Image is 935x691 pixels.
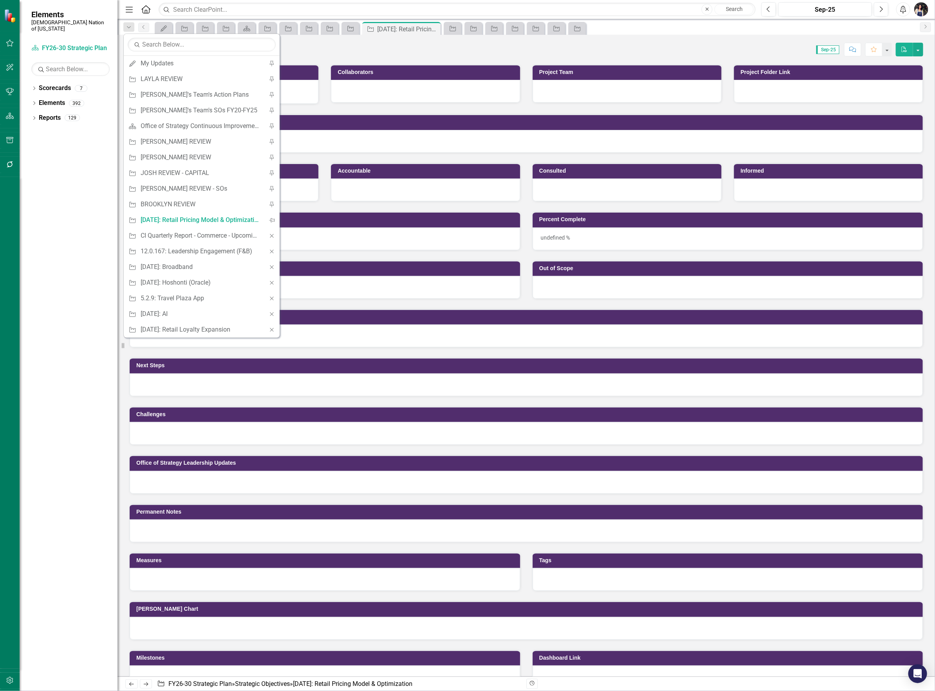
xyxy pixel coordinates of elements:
div: [PERSON_NAME] REVIEW - SOs [141,184,260,194]
div: N/A [130,227,520,250]
div: » » [157,680,520,689]
h3: Next Steps [136,363,919,368]
div: Sep-25 [781,5,869,14]
a: [PERSON_NAME] REVIEW [124,135,264,149]
div: BROOKLYN REVIEW [141,200,260,209]
h3: Project Team [539,69,718,75]
div: [DATE]: Broadband [141,262,260,272]
div: [PERSON_NAME] REVIEW [141,137,260,147]
a: [PERSON_NAME]'s Team's Action Plans [124,88,264,102]
a: Strategic Objectives [235,680,290,687]
div: 7 [75,85,87,92]
a: JOSH REVIEW - CAPITAL [124,166,264,180]
div: 5.2.9: Travel Plaza App [141,294,260,303]
div: 392 [69,100,84,106]
h3: Dashboard Link [539,655,919,661]
small: [DEMOGRAPHIC_DATA] Nation of [US_STATE] [31,19,110,32]
a: [DATE]: Retail Loyalty Expansion [124,323,264,337]
span: Elements [31,10,110,19]
a: FY26-30 Strategic Plan [31,44,110,53]
div: [DATE]: Retail Pricing Model & Optimization [141,215,260,225]
h3: [PERSON_NAME] Chart [136,606,919,612]
div: [DATE]: Retail Loyalty Expansion [141,325,260,335]
div: 12.0.167: Leadership Engagement (F&B) [141,247,260,256]
div: [DATE]: Retail Pricing Model & Optimization [377,24,439,34]
img: ClearPoint Strategy [4,9,18,23]
a: [PERSON_NAME] REVIEW [124,150,264,165]
div: [PERSON_NAME] REVIEW [141,153,260,162]
input: Search Below... [31,62,110,76]
span: Search [726,6,743,12]
h3: Project Folder Link [741,69,919,75]
a: [PERSON_NAME] REVIEW - SOs [124,182,264,196]
a: 12.0.167: Leadership Engagement (F&B) [124,244,264,259]
a: Reports [39,114,61,123]
button: Search [714,4,754,15]
a: My Updates [124,56,264,71]
h3: Informed [741,168,919,174]
a: FY26-30 Strategic Plan [168,680,232,687]
h3: Consulted [539,168,718,174]
a: CI Quarterly Report - Commerce - Upcoming - Horizontal [124,229,264,243]
h3: Measures [136,557,516,563]
img: Layla Freeman [914,2,928,16]
h3: Start Date [136,217,516,222]
div: Open Intercom Messenger [908,664,927,683]
a: BROOKLYN REVIEW [124,197,264,212]
div: Office of Strategy Continuous Improvement Initiatives [141,121,260,131]
div: 129 [65,115,80,121]
div: My Updates [141,59,260,69]
input: Search Below... [128,38,276,52]
h3: Out of Scope [539,265,919,271]
div: [PERSON_NAME]'s Team's SOs FY20-FY25 [141,106,260,115]
h3: Progress [136,314,919,320]
div: [DATE]: Hoshonti (Oracle) [141,278,260,288]
div: [PERSON_NAME]'s Team's Action Plans [141,90,260,100]
a: [DATE]: Retail Pricing Model & Optimization [124,213,264,227]
h3: Accountable [338,168,516,174]
a: [DATE]: Hoshonti (Oracle) [124,276,264,290]
h3: Office of Strategy Leadership Updates [136,460,919,466]
h3: Tags [539,557,919,563]
a: Office of Strategy Continuous Improvement Initiatives [124,119,264,134]
div: [DATE]: AI [141,309,260,319]
h3: Permanent Notes [136,509,919,515]
h3: Percent Complete [539,217,919,222]
h3: In Scope [136,265,516,271]
a: [PERSON_NAME]'s Team's SOs FY20-FY25 [124,103,264,118]
a: LAYLA REVIEW [124,72,264,87]
input: Search ClearPoint... [159,3,756,16]
a: Elements [39,99,65,108]
a: [DATE]: AI [124,307,264,321]
h3: Strategic Objective Goals [136,119,919,125]
h3: Milestones [136,655,516,661]
div: JOSH REVIEW - CAPITAL [141,168,260,178]
h3: Collaborators [338,69,516,75]
span: Sep-25 [816,45,839,54]
div: [DATE]: Retail Pricing Model & Optimization [293,680,412,687]
a: 5.2.9: Travel Plaza App [124,291,264,306]
a: Scorecards [39,84,71,93]
button: Sep-25 [778,2,872,16]
div: undefined % [533,227,923,250]
div: LAYLA REVIEW [141,74,260,84]
div: CI Quarterly Report - Commerce - Upcoming - Horizontal [141,231,260,241]
a: [DATE]: Broadband [124,260,264,274]
h3: Challenges [136,411,919,417]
